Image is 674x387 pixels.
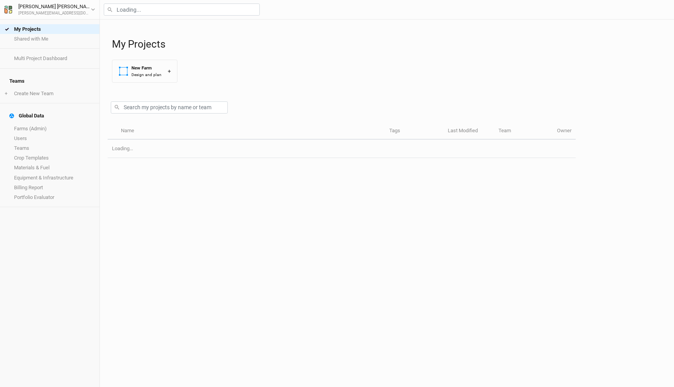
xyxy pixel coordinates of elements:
input: Search my projects by name or team [111,101,228,114]
input: Loading... [104,4,260,16]
div: New Farm [131,65,161,71]
div: [PERSON_NAME][EMAIL_ADDRESS][DOMAIN_NAME] [18,11,91,16]
div: [PERSON_NAME] [PERSON_NAME] [18,3,91,11]
div: Global Data [9,113,44,119]
h1: My Projects [112,38,666,50]
button: New FarmDesign and plan+ [112,60,177,83]
th: Name [116,123,385,140]
th: Tags [385,123,443,140]
td: Loading... [108,140,576,158]
span: + [5,91,7,97]
th: Last Modified [443,123,494,140]
div: + [168,67,171,75]
h4: Teams [5,73,95,89]
div: Design and plan [131,72,161,78]
button: [PERSON_NAME] [PERSON_NAME][PERSON_NAME][EMAIL_ADDRESS][DOMAIN_NAME] [4,2,96,16]
th: Team [494,123,553,140]
th: Owner [553,123,576,140]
